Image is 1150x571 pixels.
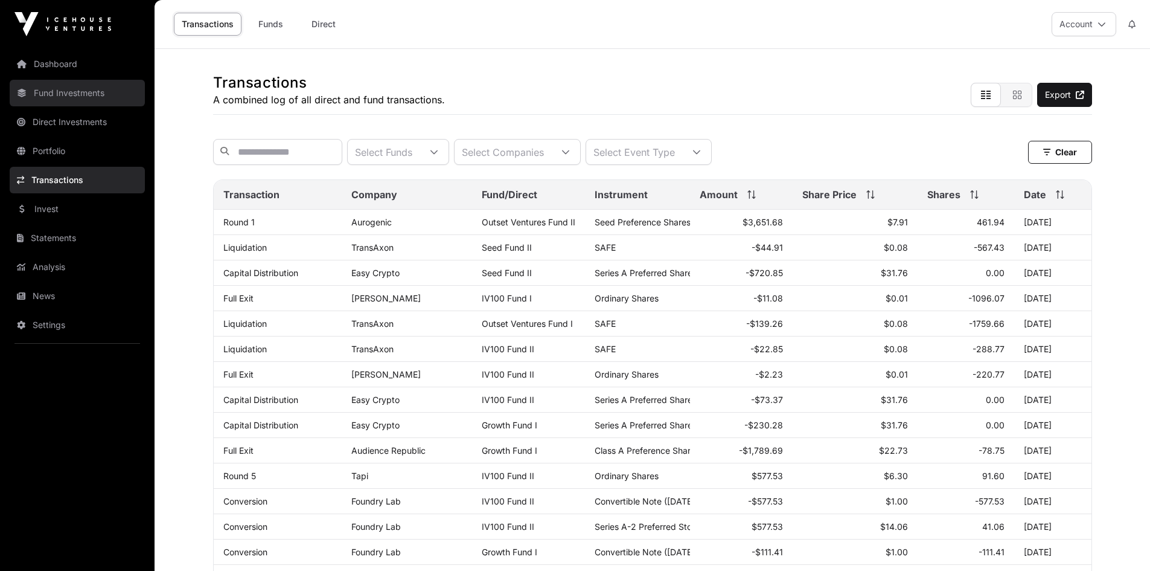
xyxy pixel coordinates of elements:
p: A combined log of all direct and fund transactions. [213,92,445,107]
a: TransAxon [351,242,394,253]
div: Select Event Type [586,140,682,164]
a: Dashboard [10,51,145,77]
a: TransAxon [351,318,394,329]
span: $0.01 [886,369,908,379]
span: Ordinary Shares [595,293,659,303]
td: [DATE] [1014,540,1091,565]
span: $31.76 [881,395,908,405]
td: [DATE] [1014,463,1091,489]
a: Foundry Lab [351,496,401,506]
a: Full Exit [223,293,254,303]
a: [PERSON_NAME] [351,369,421,379]
td: -$139.26 [690,311,793,337]
span: $31.76 [881,268,908,278]
img: Icehouse Ventures Logo [14,12,111,36]
a: Seed Fund II [482,242,532,253]
a: TransAxon [351,344,394,354]
a: Full Exit [223,445,254,456]
span: $1.00 [886,496,908,506]
span: Date [1024,187,1046,202]
span: 0.00 [986,268,1005,278]
a: Conversion [223,547,267,557]
a: Capital Distribution [223,268,298,278]
span: 0.00 [986,420,1005,430]
a: Liquidation [223,242,267,253]
button: Account [1052,12,1116,36]
a: Transactions [10,167,145,193]
div: Select Funds [348,140,420,164]
td: [DATE] [1014,489,1091,514]
span: $1.00 [886,547,908,557]
span: $0.08 [884,344,908,354]
a: IV100 Fund II [482,395,534,405]
iframe: Chat Widget [1090,513,1150,571]
a: Capital Distribution [223,420,298,430]
a: Aurogenic [351,217,392,227]
span: -78.75 [979,445,1005,456]
span: Transaction [223,187,280,202]
a: Liquidation [223,344,267,354]
a: Foundry Lab [351,547,401,557]
span: Fund/Direct [482,187,537,202]
a: Portfolio [10,138,145,164]
span: -1759.66 [969,318,1005,329]
span: Company [351,187,397,202]
td: -$111.41 [690,540,793,565]
a: Liquidation [223,318,267,329]
td: -$2.23 [690,362,793,387]
span: SAFE [595,242,616,253]
a: Growth Fund I [482,420,537,430]
span: Series A-2 Preferred Stock [595,521,701,532]
a: IV100 Fund II [482,496,534,506]
span: 461.94 [977,217,1005,227]
td: [DATE] [1014,514,1091,540]
a: Seed Fund II [482,268,532,278]
a: Settings [10,312,145,338]
span: Share Price [802,187,857,202]
a: Easy Crypto [351,420,400,430]
td: [DATE] [1014,235,1091,260]
a: Direct Investments [10,109,145,135]
td: [DATE] [1014,210,1091,235]
span: -1096.07 [968,293,1005,303]
a: Audience Republic [351,445,426,456]
a: IV100 Fund II [482,471,534,481]
td: [DATE] [1014,438,1091,463]
span: 0.00 [986,395,1005,405]
a: Conversion [223,496,267,506]
a: Invest [10,196,145,222]
td: [DATE] [1014,362,1091,387]
span: -577.53 [975,496,1005,506]
a: Export [1037,83,1092,107]
span: $0.01 [886,293,908,303]
span: 41.06 [982,521,1005,532]
span: -288.77 [973,344,1005,354]
td: -$44.91 [690,235,793,260]
span: $6.30 [884,471,908,481]
span: SAFE [595,344,616,354]
a: Easy Crypto [351,268,400,278]
a: Fund Investments [10,80,145,106]
td: -$73.37 [690,387,793,413]
span: -220.77 [973,369,1005,379]
a: Outset Ventures Fund II [482,217,575,227]
span: 91.60 [982,471,1005,481]
a: Tapi [351,471,368,481]
td: [DATE] [1014,413,1091,438]
a: Round 5 [223,471,256,481]
span: Ordinary Shares [595,471,659,481]
span: SAFE [595,318,616,329]
td: -$22.85 [690,337,793,362]
td: [DATE] [1014,286,1091,311]
a: IV100 Fund I [482,293,532,303]
span: $0.08 [884,318,908,329]
td: -$720.85 [690,260,793,286]
span: Series A Preferred Share [595,268,692,278]
a: News [10,283,145,309]
span: -111.41 [979,547,1005,557]
td: [DATE] [1014,337,1091,362]
td: $577.53 [690,514,793,540]
a: Outset Ventures Fund I [482,318,573,329]
a: Funds [246,13,295,36]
